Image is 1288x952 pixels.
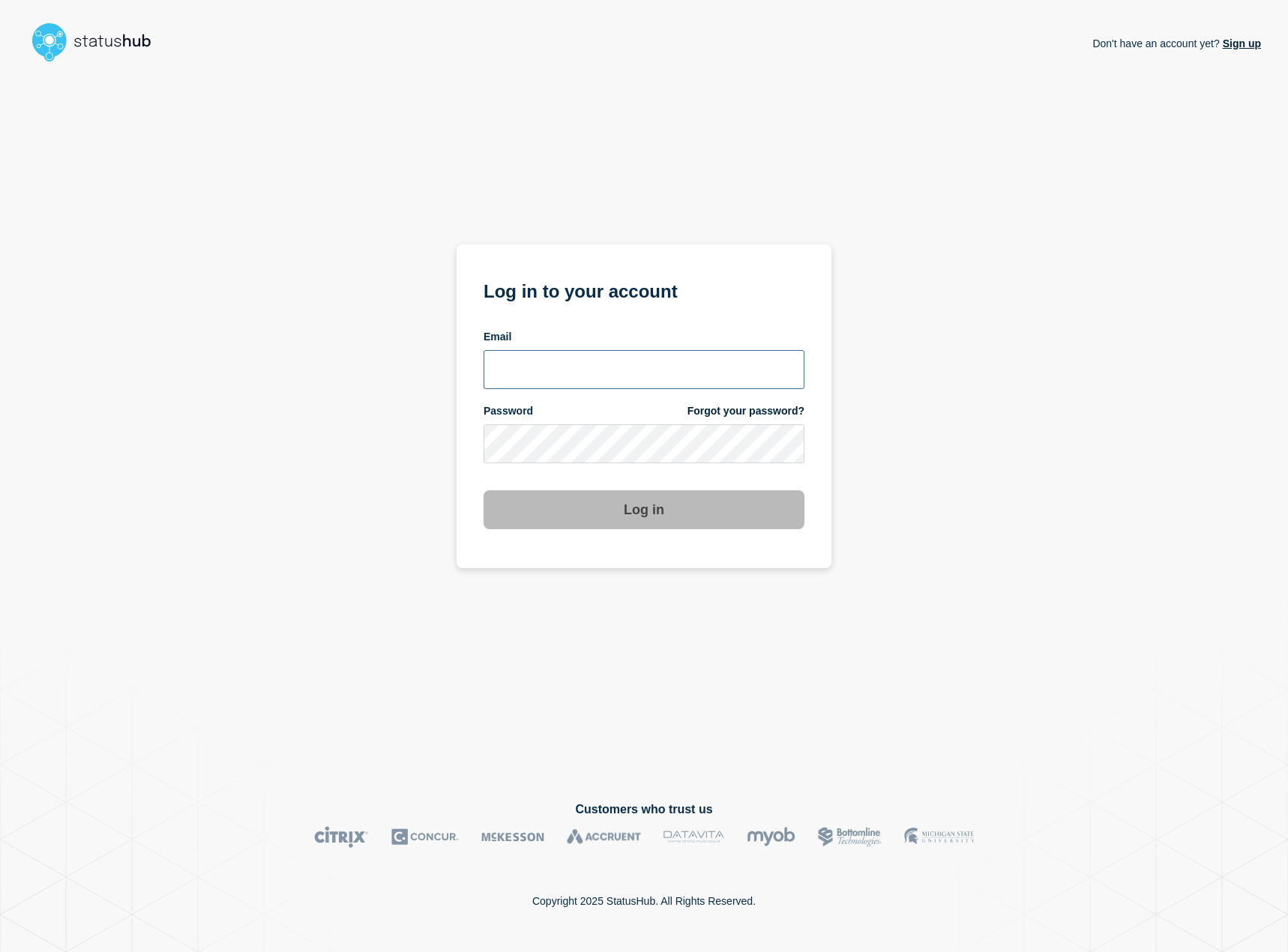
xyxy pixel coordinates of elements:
img: MSU logo [904,826,974,848]
input: email input [484,350,804,389]
img: myob logo [747,826,795,848]
img: Bottomline logo [818,826,882,848]
a: Forgot your password? [687,404,804,418]
h1: Log in to your account [484,276,804,304]
img: Citrix logo [314,826,369,848]
img: DataVita logo [663,826,724,848]
button: Log in [484,490,804,529]
a: Sign up [1220,37,1261,49]
input: password input [484,424,804,463]
p: Don't have an account yet? [1092,25,1261,61]
img: McKesson logo [481,826,544,848]
img: Accruent logo [567,826,641,848]
img: Concur logo [391,826,459,848]
img: StatusHub logo [27,18,169,66]
p: Copyright 2025 StatusHub. All Rights Reserved. [532,895,756,907]
span: Password [484,404,533,418]
span: Email [484,330,511,344]
h2: Customers who trust us [27,803,1261,816]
